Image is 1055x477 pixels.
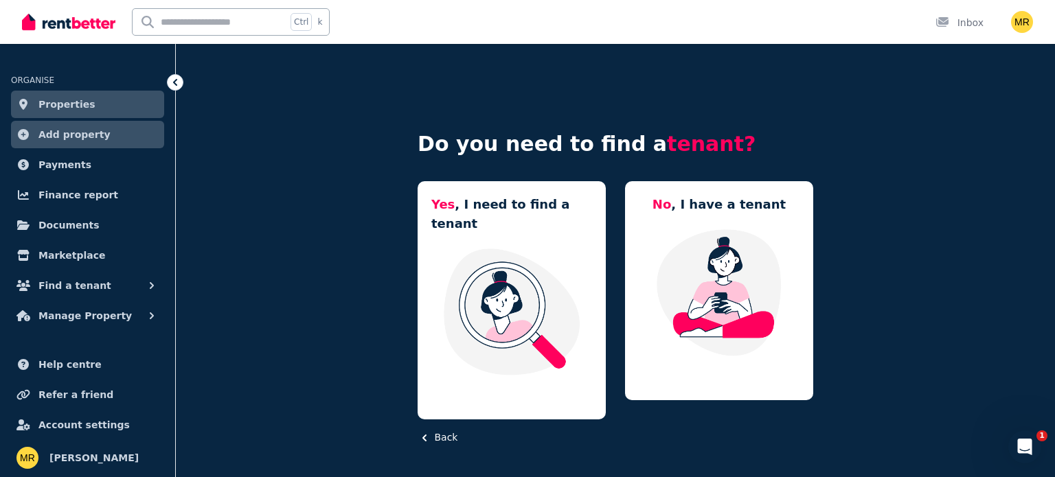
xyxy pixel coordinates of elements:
[639,228,799,357] img: Manage my property
[38,277,111,294] span: Find a tenant
[653,195,786,214] h5: , I have a tenant
[11,242,164,269] a: Marketplace
[667,132,756,156] span: tenant?
[11,121,164,148] a: Add property
[11,75,54,85] span: ORGANISE
[11,181,164,209] a: Finance report
[38,307,132,324] span: Manage Property
[1008,430,1041,463] iframe: Intercom live chat
[11,381,164,408] a: Refer a friend
[11,351,164,378] a: Help centre
[38,96,95,113] span: Properties
[11,411,164,439] a: Account settings
[38,417,130,433] span: Account settings
[317,16,322,27] span: k
[431,195,592,233] h5: , I need to find a tenant
[11,272,164,299] button: Find a tenant
[1011,11,1033,33] img: Maxim Rego
[11,211,164,239] a: Documents
[38,126,111,143] span: Add property
[38,386,113,403] span: Refer a friend
[291,13,312,31] span: Ctrl
[11,302,164,329] button: Manage Property
[1036,430,1047,441] span: 1
[418,430,457,445] button: Back
[38,217,100,233] span: Documents
[11,91,164,118] a: Properties
[431,197,455,211] span: Yes
[38,187,118,203] span: Finance report
[38,356,102,373] span: Help centre
[22,12,115,32] img: RentBetter
[935,16,984,30] div: Inbox
[38,247,105,264] span: Marketplace
[418,132,813,156] h4: Do you need to find a
[431,247,592,376] img: I need a tenant
[11,151,164,178] a: Payments
[49,450,139,466] span: [PERSON_NAME]
[16,447,38,469] img: Maxim Rego
[38,156,91,173] span: Payments
[653,197,671,211] span: No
